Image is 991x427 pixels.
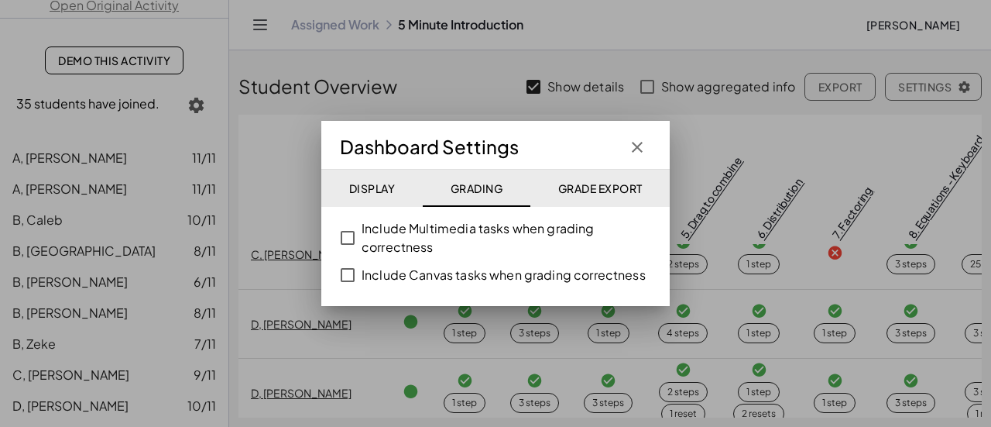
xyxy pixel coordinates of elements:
span: Display [348,181,395,195]
span: Grading [450,181,502,195]
label: Include Multimedia tasks when grading correctness [362,219,657,257]
div: Dashboard Settings [340,133,651,161]
span: Grade Export [557,181,642,195]
label: Include Canvas tasks when grading correctness [362,257,646,294]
